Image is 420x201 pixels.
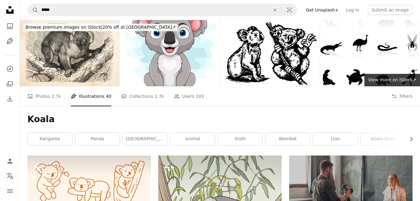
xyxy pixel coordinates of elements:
[361,133,405,145] a: koala bear
[28,4,38,16] button: Search Unsplash
[220,20,320,86] img: Koalas Illustration
[27,114,413,125] h1: Koala
[155,93,164,100] span: 1.7k
[4,35,16,47] a: Illustrations
[4,63,16,75] a: Explore
[265,133,310,145] a: wombat
[4,170,16,182] button: Language
[4,78,16,90] a: Collections
[4,185,16,197] button: Menu
[20,20,181,35] a: Browse premium images on iStock|20% off at [GEOGRAPHIC_DATA]↗
[75,133,120,145] a: panda
[27,86,61,106] a: Photos 2.7k
[174,86,204,106] a: Users 103
[4,155,16,167] a: Log in / Sign up
[25,25,102,30] span: Browse premium images on iStock |
[28,133,72,145] a: kangaroo
[320,20,420,86] img: Australian animal icons
[27,4,297,16] form: Find visuals sitewide
[368,5,413,15] button: Submit an image
[4,93,16,105] a: Download History
[282,4,297,16] button: Visual search
[196,93,204,100] span: 103
[391,86,413,106] button: Filters
[342,5,363,15] a: Log in
[406,133,413,145] button: scroll list to the right
[20,20,119,86] img: Koala in Eucalyptus tree in Australia 1881
[120,20,219,86] img: Cartoon funny little koala sitting
[302,5,342,15] a: Get Unsplash+
[268,4,282,16] button: Clear
[218,133,262,145] a: sloth
[121,86,164,106] a: Collections 1.7k
[123,133,167,145] a: [GEOGRAPHIC_DATA]
[25,25,176,30] span: 20% off at [GEOGRAPHIC_DATA] ↗
[170,133,215,145] a: animal
[368,77,416,82] span: View more on iStock ↗
[52,93,61,100] span: 2.7k
[313,133,358,145] a: lion
[4,20,16,32] a: Photos
[364,74,420,86] a: View more on iStock↗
